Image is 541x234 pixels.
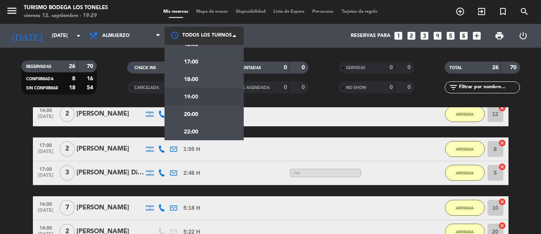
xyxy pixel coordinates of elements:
span: CANCELADA [134,86,159,90]
span: 1:05 H [184,145,200,154]
i: looks_one [393,31,403,41]
strong: 0 [407,65,412,70]
span: [DATE] [36,208,55,217]
strong: 0 [390,65,393,70]
span: Reservas para [351,33,390,39]
i: arrow_drop_down [74,31,83,41]
span: ARRIBADA [456,147,474,151]
div: Turismo Bodega Los Toneles [24,4,108,12]
span: 20:00 [184,110,198,119]
button: ARRIBADA [445,141,485,157]
div: [PERSON_NAME] [76,109,144,119]
span: CONFIRMADA [26,77,54,81]
strong: 26 [69,64,75,69]
span: RESERVADAS [26,65,52,69]
span: TOTAL [449,66,462,70]
i: [DATE] [6,27,48,44]
span: 18:00 [184,75,198,84]
span: [DATE] [36,114,55,123]
button: ARRIBADA [445,106,485,122]
span: 2 [59,141,75,157]
strong: 0 [407,85,412,90]
i: add_circle_outline [455,7,465,16]
span: 7 [59,200,75,216]
i: turned_in_not [498,7,508,16]
i: looks_two [406,31,417,41]
i: power_settings_new [518,31,528,41]
div: LOG OUT [511,24,535,48]
i: add_box [472,31,482,41]
i: cancel [498,222,506,230]
strong: 0 [284,65,287,70]
span: 14:00 [36,105,55,114]
i: filter_list [449,83,458,92]
span: 22:00 [184,128,198,137]
input: Filtrar por nombre... [458,83,520,92]
strong: 18 [69,85,75,91]
strong: 70 [87,64,95,69]
span: SIN CONFIRMAR [26,86,58,90]
span: print [495,31,504,41]
i: cancel [498,163,506,171]
span: ARRIBADA [456,112,474,116]
button: menu [6,5,18,19]
span: 14:00 [36,199,55,208]
span: SERVIDAS [346,66,365,70]
i: exit_to_app [477,7,486,16]
span: RE AGENDADA [240,86,270,90]
i: looks_3 [419,31,430,41]
span: Tarjetas de regalo [338,10,382,14]
i: looks_5 [445,31,456,41]
i: menu [6,5,18,17]
span: NO SHOW [346,86,366,90]
i: search [520,7,529,16]
span: [DATE] [36,173,55,182]
button: ARRIBADA [445,165,485,181]
i: cancel [498,139,506,147]
span: Almuerzo [102,33,130,39]
span: 14:00 [36,223,55,232]
span: ARRIBADA [456,206,474,210]
span: Mapa de mesas [192,10,232,14]
span: CHECK INS [134,66,156,70]
span: 19:00 [184,93,198,102]
span: 17:00 [36,140,55,149]
span: Mis reservas [159,10,192,14]
strong: 16 [87,76,95,81]
div: [PERSON_NAME] Di [PERSON_NAME] [76,168,144,178]
strong: 0 [302,65,306,70]
span: 17:00 [36,164,55,173]
strong: 70 [510,65,518,70]
span: 5:18 H [184,203,200,213]
span: Pre-acceso [308,10,338,14]
strong: 0 [302,85,306,90]
div: viernes 12. septiembre - 19:29 [24,12,108,20]
span: 2:46 H [184,168,200,178]
span: 16:00 [184,40,198,49]
span: 17:00 [184,58,198,67]
strong: 54 [87,85,95,91]
strong: 26 [492,65,499,70]
span: SENTADAS [240,66,261,70]
i: looks_6 [459,31,469,41]
i: looks_4 [432,31,443,41]
button: ARRIBADA [445,200,485,216]
span: Lista de Espera [270,10,308,14]
strong: 0 [284,85,287,90]
i: cancel [498,198,506,206]
strong: 0 [390,85,393,90]
span: ARRIBADA [456,171,474,175]
span: [DATE] [36,149,55,158]
span: 3 [59,165,75,181]
span: Disponibilidad [232,10,270,14]
span: 2 [59,106,75,122]
i: cancel [498,104,506,112]
div: [PERSON_NAME] [76,203,144,213]
span: | No [290,169,361,177]
div: [PERSON_NAME] [76,144,144,154]
strong: 8 [72,76,75,81]
span: ARRIBADA [456,230,474,234]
